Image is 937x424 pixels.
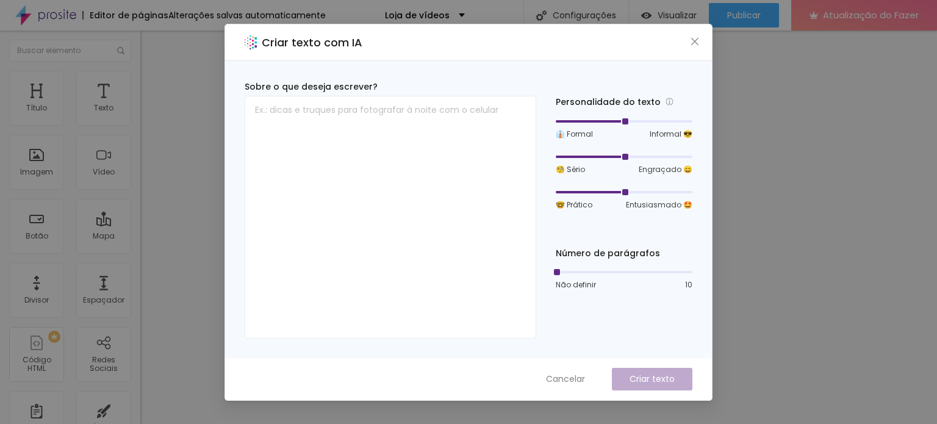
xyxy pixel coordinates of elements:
span: 🧐 Sério [556,164,585,175]
font: Texto [94,102,113,113]
span: Não definir [556,279,596,290]
button: Visualizar [629,3,709,27]
font: Configurações [553,9,616,21]
img: Ícone [536,10,547,21]
span: 10 [685,279,692,290]
span: Informal 😎 [650,129,692,140]
input: Buscar elemento [9,40,131,62]
font: Loja de vídeos [385,9,450,21]
font: Mapa [93,231,115,241]
font: Alterações salvas automaticamente [168,9,326,21]
button: Cancelar [534,368,597,390]
div: Personalidade do texto [556,95,692,109]
span: Engraçado 😄 [639,164,692,175]
font: Vídeo [93,167,115,177]
span: close [690,37,700,46]
span: Cancelar [546,373,585,386]
img: view-1.svg [641,10,652,21]
font: Título [26,102,47,113]
font: Publicar [727,9,761,21]
font: Botão [26,231,48,241]
font: Espaçador [83,295,124,305]
font: Código HTML [23,354,51,373]
font: Imagem [20,167,53,177]
span: 🤓 Prático [556,199,592,210]
h2: Criar texto com IA [262,34,362,51]
font: Atualização do Fazer [823,9,919,21]
span: Entusiasmado 🤩 [626,199,692,210]
button: Criar texto [612,368,692,390]
button: Publicar [709,3,779,27]
font: Visualizar [658,9,697,21]
button: Close [689,35,702,48]
iframe: Editor [140,31,937,424]
img: Ícone [117,47,124,54]
font: Divisor [24,295,49,305]
font: Editor de páginas [90,9,168,21]
font: Redes Sociais [90,354,118,373]
span: 👔 Formal [556,129,593,140]
div: Sobre o que deseja escrever? [245,81,536,93]
div: Número de parágrafos [556,247,692,260]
